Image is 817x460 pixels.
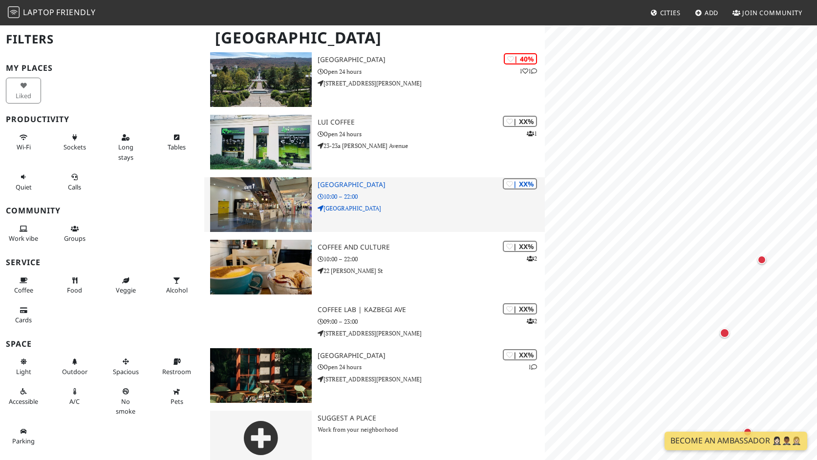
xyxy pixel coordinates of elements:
[116,397,135,416] span: Smoke free
[64,234,86,243] span: Group tables
[6,339,198,349] h3: Space
[318,306,544,314] h3: Coffee LAB | Kazbegi Ave
[57,221,92,247] button: Groups
[210,52,312,107] img: Vake Park
[318,329,544,338] p: [STREET_ADDRESS][PERSON_NAME]
[6,115,198,124] h3: Productivity
[691,4,723,21] a: Add
[528,362,537,372] p: 1
[159,354,194,379] button: Restroom
[210,348,312,403] img: Stamba Hotel
[204,115,545,169] a: Lui Coffee | XX% 1 Lui Coffee Open 24 hours 23-23a [PERSON_NAME] Avenue
[204,302,545,340] a: | XX% 2 Coffee LAB | Kazbegi Ave 09:00 – 23:00 [STREET_ADDRESS][PERSON_NAME]
[729,4,806,21] a: Join Community
[503,241,537,252] div: | XX%
[159,272,194,298] button: Alcohol
[210,177,312,232] img: Tbilisi Mall
[318,362,544,372] p: Open 24 hours
[6,354,41,379] button: Light
[171,397,183,406] span: Pet friendly
[6,302,41,328] button: Cards
[527,316,537,326] p: 2
[162,367,191,376] span: Restroom
[318,352,544,360] h3: [GEOGRAPHIC_DATA]
[16,367,31,376] span: Natural light
[108,129,143,165] button: Long stays
[742,8,802,17] span: Join Community
[646,4,685,21] a: Cities
[318,266,544,275] p: 22 [PERSON_NAME] St
[116,286,136,294] span: Veggie
[660,8,681,17] span: Cities
[6,258,198,267] h3: Service
[6,423,41,449] button: Parking
[57,169,92,195] button: Calls
[6,169,41,195] button: Quiet
[9,397,38,406] span: Accessible
[6,24,198,54] h2: Filters
[503,349,537,360] div: | XX%
[318,118,544,126] h3: Lui Coffee
[15,315,32,324] span: Credit cards
[68,183,81,191] span: Video/audio calls
[318,181,544,189] h3: [GEOGRAPHIC_DATA]
[166,286,188,294] span: Alcohol
[318,375,544,384] p: [STREET_ADDRESS][PERSON_NAME]
[6,221,41,247] button: Work vibe
[17,143,31,151] span: Stable Wi-Fi
[108,354,143,379] button: Spacious
[108,272,143,298] button: Veggie
[64,143,86,151] span: Power sockets
[503,116,537,127] div: | XX%
[318,204,544,213] p: [GEOGRAPHIC_DATA]
[57,354,92,379] button: Outdoor
[755,253,768,266] div: Map marker
[6,383,41,409] button: Accessible
[57,383,92,409] button: A/C
[159,129,194,155] button: Tables
[67,286,82,294] span: Food
[12,437,35,445] span: Parking
[210,115,312,169] img: Lui Coffee
[318,414,544,422] h3: Suggest a Place
[168,143,186,151] span: Work-friendly tables
[718,326,731,340] div: Map marker
[204,240,545,294] a: Coffee and Culture | XX% 2 Coffee and Culture 10:00 – 22:00 22 [PERSON_NAME] St
[204,177,545,232] a: Tbilisi Mall | XX% [GEOGRAPHIC_DATA] 10:00 – 22:00 [GEOGRAPHIC_DATA]
[14,286,33,294] span: Coffee
[113,367,139,376] span: Spacious
[6,272,41,298] button: Coffee
[9,234,38,243] span: People working
[318,79,544,88] p: [STREET_ADDRESS][PERSON_NAME]
[204,348,545,403] a: Stamba Hotel | XX% 1 [GEOGRAPHIC_DATA] Open 24 hours [STREET_ADDRESS][PERSON_NAME]
[6,63,198,73] h3: My Places
[204,52,545,107] a: Vake Park | 40% 11 [GEOGRAPHIC_DATA] Open 24 hours [STREET_ADDRESS][PERSON_NAME]
[705,8,719,17] span: Add
[118,143,133,161] span: Long stays
[527,254,537,263] p: 2
[16,183,32,191] span: Quiet
[519,66,537,76] p: 1 1
[159,383,194,409] button: Pets
[318,317,544,326] p: 09:00 – 23:00
[108,383,143,419] button: No smoke
[210,240,312,294] img: Coffee and Culture
[56,7,95,18] span: Friendly
[318,243,544,251] h3: Coffee and Culture
[23,7,55,18] span: Laptop
[6,206,198,215] h3: Community
[318,141,544,150] p: 23-23a [PERSON_NAME] Avenue
[62,367,87,376] span: Outdoor area
[57,272,92,298] button: Food
[527,129,537,138] p: 1
[8,4,96,21] a: LaptopFriendly LaptopFriendly
[318,129,544,139] p: Open 24 hours
[318,192,544,201] p: 10:00 – 22:00
[8,6,20,18] img: LaptopFriendly
[318,254,544,264] p: 10:00 – 22:00
[503,178,537,189] div: | XX%
[503,303,537,314] div: | XX%
[318,425,544,434] p: Work from your neighborhood
[318,67,544,76] p: Open 24 hours
[69,397,80,406] span: Air conditioned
